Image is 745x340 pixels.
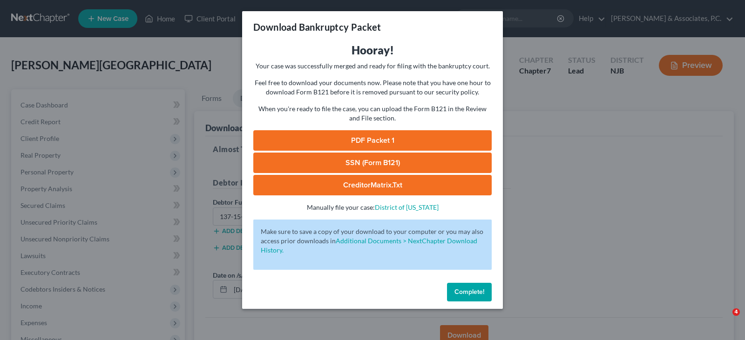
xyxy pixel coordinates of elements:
a: SSN (Form B121) [253,153,492,173]
span: 4 [732,308,740,316]
p: Feel free to download your documents now. Please note that you have one hour to download Form B12... [253,78,492,97]
p: Your case was successfully merged and ready for filing with the bankruptcy court. [253,61,492,71]
a: CreditorMatrix.txt [253,175,492,195]
a: PDF Packet 1 [253,130,492,151]
p: Manually file your case: [253,203,492,212]
p: Make sure to save a copy of your download to your computer or you may also access prior downloads in [261,227,484,255]
h3: Hooray! [253,43,492,58]
a: District of [US_STATE] [375,203,439,211]
iframe: Intercom live chat [713,308,736,331]
button: Complete! [447,283,492,301]
span: Complete! [454,288,484,296]
p: When you're ready to file the case, you can upload the Form B121 in the Review and File section. [253,104,492,123]
h3: Download Bankruptcy Packet [253,20,381,33]
a: Additional Documents > NextChapter Download History. [261,237,477,254]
